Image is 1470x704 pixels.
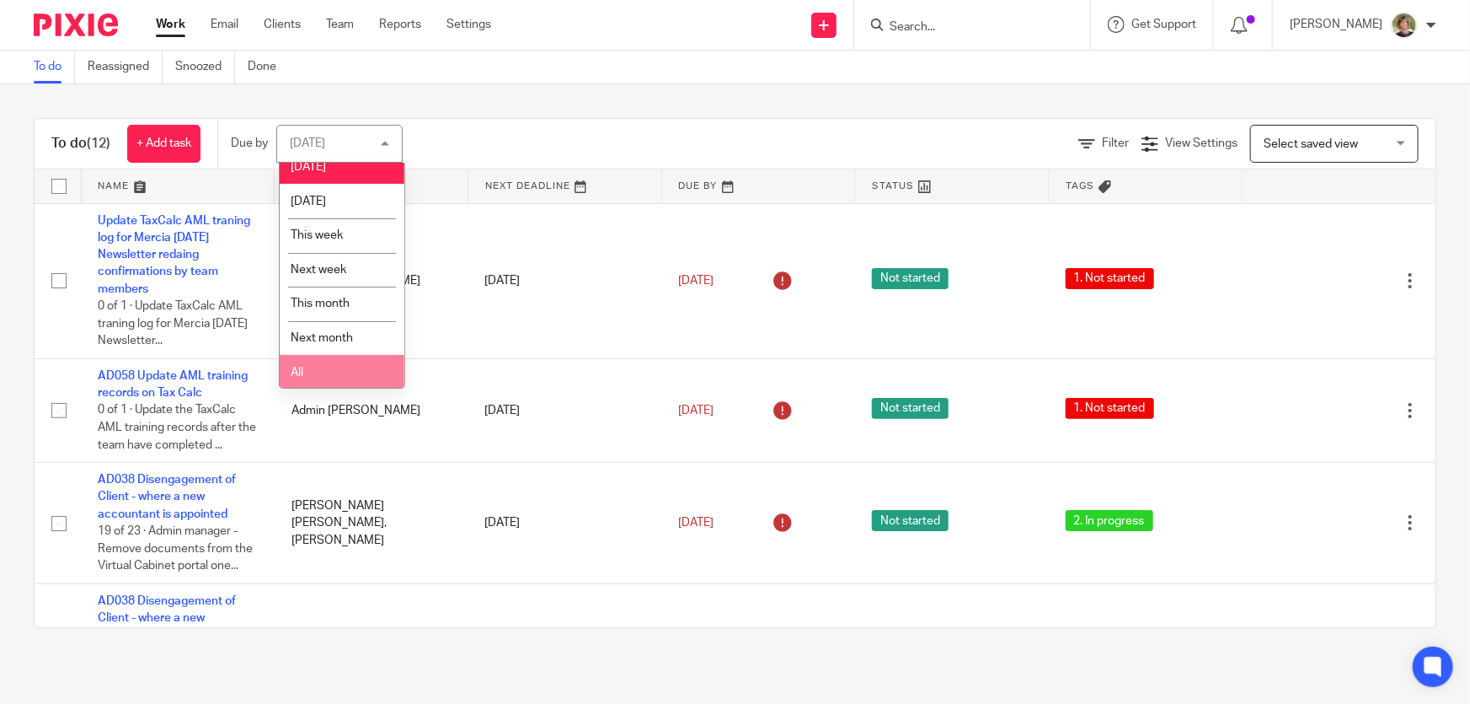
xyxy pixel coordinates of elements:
[211,16,238,33] a: Email
[468,463,661,584] td: [DATE]
[1066,181,1094,191] span: Tags
[231,135,268,152] p: Due by
[888,20,1040,35] input: Search
[98,525,253,572] span: 19 of 23 · Admin manager - Remove documents from the Virtual Cabinet portal one...
[291,367,303,379] span: All
[1066,268,1154,289] span: 1. Not started
[872,398,949,419] span: Not started
[446,16,491,33] a: Settings
[275,203,468,358] td: Admin [PERSON_NAME]
[291,161,326,173] span: [DATE]
[872,268,949,289] span: Not started
[326,16,354,33] a: Team
[1264,138,1358,150] span: Select saved view
[1290,16,1382,33] p: [PERSON_NAME]
[156,16,185,33] a: Work
[678,517,714,529] span: [DATE]
[264,16,301,33] a: Clients
[1066,510,1153,531] span: 2. In progress
[248,51,289,83] a: Done
[87,137,110,150] span: (12)
[175,51,235,83] a: Snoozed
[468,358,661,462] td: [DATE]
[678,275,714,287] span: [DATE]
[34,51,75,83] a: To do
[291,332,353,344] span: Next month
[291,298,350,309] span: This month
[379,16,421,33] a: Reports
[98,215,250,295] a: Update TaxCalc AML traning log for Mercia [DATE] Newsletter redaing confirmations by team members
[51,135,110,153] h1: To do
[275,463,468,584] td: [PERSON_NAME] [PERSON_NAME], [PERSON_NAME]
[98,474,236,520] a: AD038 Disengagement of Client - where a new accountant is appointed
[98,595,236,642] a: AD038 Disengagement of Client - where a new accountant is appointed
[468,203,661,358] td: [DATE]
[290,137,325,149] div: [DATE]
[34,13,118,36] img: Pixie
[98,370,248,399] a: AD058 Update AML training records on Tax Calc
[1066,398,1154,419] span: 1. Not started
[98,405,256,451] span: 0 of 1 · Update the TaxCalc AML training records after the team have completed ...
[275,358,468,462] td: Admin [PERSON_NAME]
[872,510,949,531] span: Not started
[678,405,714,416] span: [DATE]
[1131,19,1196,30] span: Get Support
[291,229,343,241] span: This week
[88,51,163,83] a: Reassigned
[291,196,326,207] span: [DATE]
[98,300,248,347] span: 0 of 1 · Update TaxCalc AML traning log for Mercia [DATE] Newsletter...
[1165,137,1237,149] span: View Settings
[1102,137,1129,149] span: Filter
[1391,12,1418,39] img: High%20Res%20Andrew%20Price%20Accountants_Poppy%20Jakes%20photography-1142.jpg
[291,264,346,276] span: Next week
[127,125,200,163] a: + Add task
